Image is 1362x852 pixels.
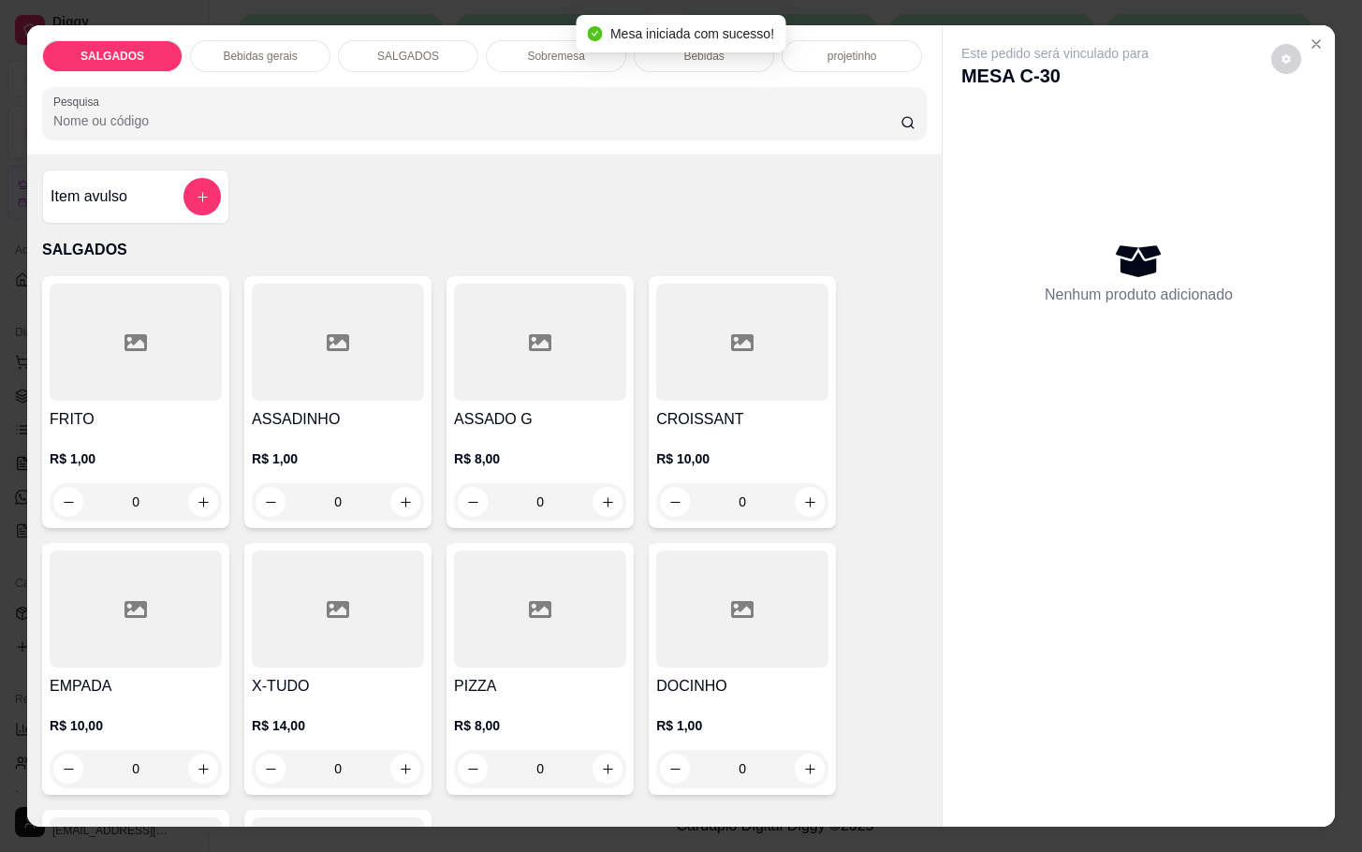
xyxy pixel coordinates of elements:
[183,178,221,215] button: add-separate-item
[656,449,828,468] p: R$ 10,00
[656,408,828,431] h4: CROISSANT
[256,487,286,517] button: decrease-product-quantity
[593,487,622,517] button: increase-product-quantity
[50,449,222,468] p: R$ 1,00
[50,675,222,698] h4: EMPADA
[588,26,603,41] span: check-circle
[656,675,828,698] h4: DOCINHO
[50,716,222,735] p: R$ 10,00
[795,487,825,517] button: increase-product-quantity
[795,754,825,784] button: increase-product-quantity
[53,111,901,130] input: Pesquisa
[458,754,488,784] button: decrease-product-quantity
[527,49,584,64] p: Sobremesa
[593,754,622,784] button: increase-product-quantity
[223,49,297,64] p: Bebidas gerais
[252,716,424,735] p: R$ 14,00
[377,49,439,64] p: SALGADOS
[454,408,626,431] h4: ASSADO G
[252,408,424,431] h4: ASSADINHO
[656,716,828,735] p: R$ 1,00
[1301,29,1331,59] button: Close
[252,675,424,698] h4: X-TUDO
[660,754,690,784] button: decrease-product-quantity
[81,49,144,64] p: SALGADOS
[610,26,774,41] span: Mesa iniciada com sucesso!
[454,675,626,698] h4: PIZZA
[458,487,488,517] button: decrease-product-quantity
[42,239,927,261] p: SALGADOS
[50,408,222,431] h4: FRITO
[1271,44,1301,74] button: decrease-product-quantity
[454,716,626,735] p: R$ 8,00
[53,94,106,110] label: Pesquisa
[51,185,127,208] h4: Item avulso
[390,487,420,517] button: increase-product-quantity
[827,49,877,64] p: projetinho
[454,449,626,468] p: R$ 8,00
[1045,284,1233,306] p: Nenhum produto adicionado
[683,49,724,64] p: Bebidas
[660,487,690,517] button: decrease-product-quantity
[53,487,83,517] button: decrease-product-quantity
[256,754,286,784] button: decrease-product-quantity
[390,754,420,784] button: increase-product-quantity
[188,487,218,517] button: increase-product-quantity
[53,754,83,784] button: decrease-product-quantity
[961,63,1149,89] p: MESA C-30
[961,44,1149,63] p: Este pedido será vinculado para
[252,449,424,468] p: R$ 1,00
[188,754,218,784] button: increase-product-quantity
